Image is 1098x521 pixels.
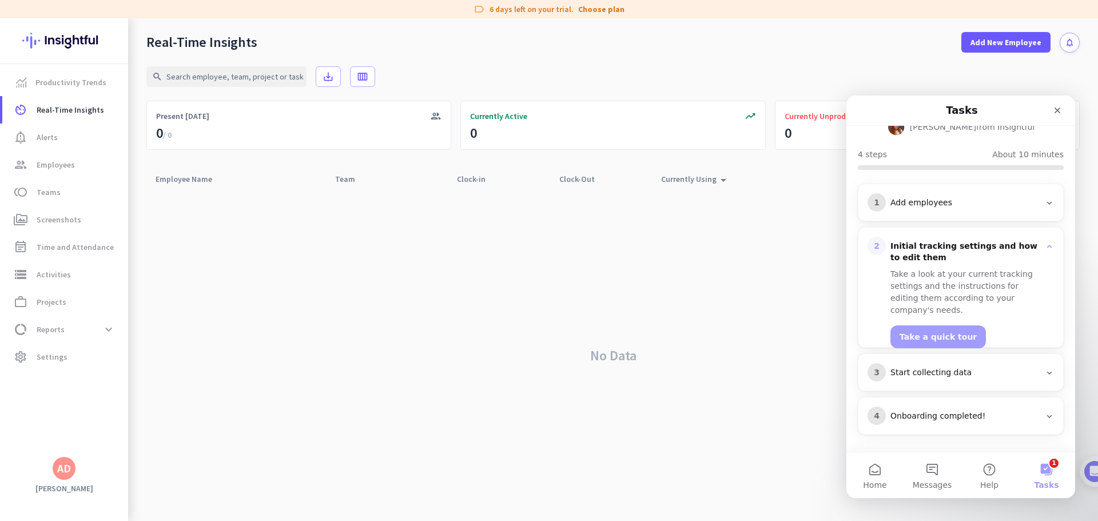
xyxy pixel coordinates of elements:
[2,343,128,371] a: settingsSettings
[1060,33,1080,53] button: notifications
[961,32,1051,53] button: Add New Employee
[98,319,119,340] button: expand_more
[2,178,128,206] a: tollTeams
[2,261,128,288] a: storageActivities
[785,110,868,122] span: Currently Unproductive
[970,37,1041,48] span: Add New Employee
[323,71,334,82] i: save_alt
[2,69,128,96] a: menu-itemProductivity Trends
[14,240,27,254] i: event_note
[2,288,128,316] a: work_outlineProjects
[2,233,128,261] a: event_noteTime and Attendance
[14,268,27,281] i: storage
[146,34,257,51] div: Real-Time Insights
[357,71,368,82] i: calendar_view_week
[350,66,375,87] button: calendar_view_week
[37,268,71,281] span: Activities
[156,124,172,142] div: 0
[14,158,27,172] i: group
[146,66,307,87] input: Search employee, team, project or task
[37,185,61,199] span: Teams
[22,18,106,63] img: Insightful logo
[35,75,106,89] span: Productivity Trends
[578,3,624,15] a: Choose plan
[16,77,26,88] img: menu-item
[163,130,172,140] span: / 0
[470,110,527,122] span: Currently Active
[37,240,114,254] span: Time and Attendance
[470,124,477,142] div: 0
[335,171,369,187] div: Team
[661,171,730,187] div: Currently Using
[2,124,128,151] a: notification_importantAlerts
[846,96,1075,498] iframe: Intercom live chat
[37,350,67,364] span: Settings
[37,158,75,172] span: Employees
[14,103,27,117] i: av_timer
[2,206,128,233] a: perm_mediaScreenshots
[37,213,81,226] span: Screenshots
[57,463,71,474] div: AD
[1065,38,1075,47] i: notifications
[430,110,441,122] i: group
[457,171,499,187] div: Clock-in
[37,323,65,336] span: Reports
[14,213,27,226] i: perm_media
[559,171,608,187] div: Clock-Out
[745,110,756,122] i: trending_up
[785,124,791,142] div: 0
[14,185,27,199] i: toll
[37,103,104,117] span: Real-Time Insights
[2,96,128,124] a: av_timerReal-Time Insights
[156,110,209,122] span: Present [DATE]
[316,66,341,87] button: save_alt
[14,295,27,309] i: work_outline
[717,173,730,187] i: arrow_drop_up
[14,323,27,336] i: data_usage
[474,3,485,15] i: label
[2,316,128,343] a: data_usageReportsexpand_more
[156,171,226,187] div: Employee Name
[14,130,27,144] i: notification_important
[14,350,27,364] i: settings
[152,71,162,82] i: search
[37,295,66,309] span: Projects
[146,190,1080,521] div: No Data
[37,130,58,144] span: Alerts
[2,151,128,178] a: groupEmployees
